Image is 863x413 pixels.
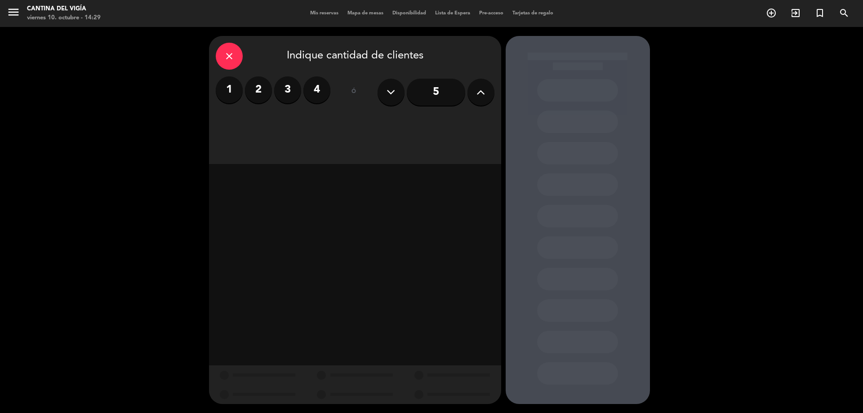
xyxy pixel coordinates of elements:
[216,76,243,103] label: 1
[306,11,343,16] span: Mis reservas
[7,5,20,22] button: menu
[274,76,301,103] label: 3
[27,13,101,22] div: viernes 10. octubre - 14:29
[303,76,330,103] label: 4
[508,11,558,16] span: Tarjetas de regalo
[766,8,777,18] i: add_circle_outline
[814,8,825,18] i: turned_in_not
[216,43,494,70] div: Indique cantidad de clientes
[431,11,475,16] span: Lista de Espera
[388,11,431,16] span: Disponibilidad
[27,4,101,13] div: Cantina del Vigía
[245,76,272,103] label: 2
[475,11,508,16] span: Pre-acceso
[790,8,801,18] i: exit_to_app
[7,5,20,19] i: menu
[224,51,235,62] i: close
[339,76,369,108] div: ó
[343,11,388,16] span: Mapa de mesas
[839,8,850,18] i: search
